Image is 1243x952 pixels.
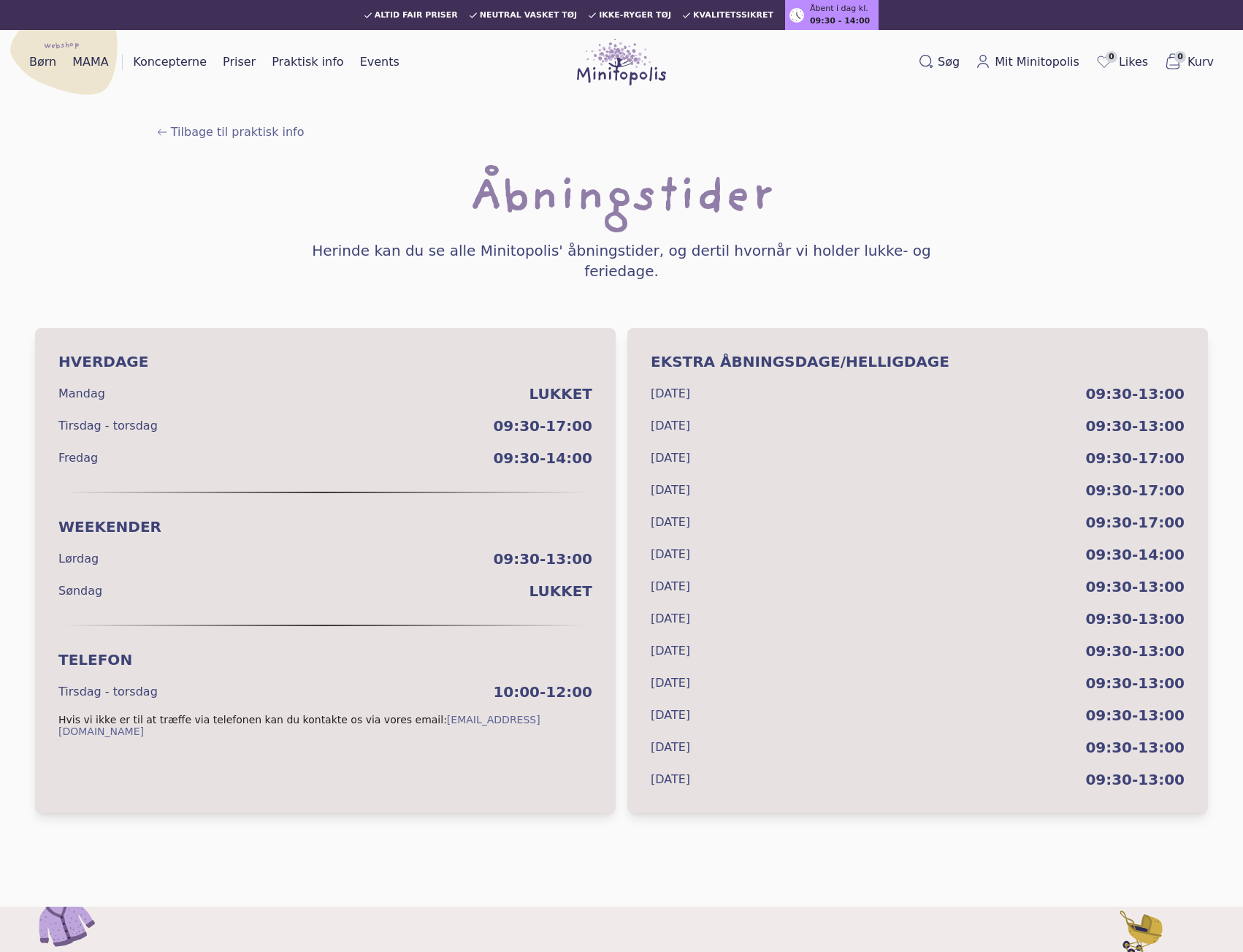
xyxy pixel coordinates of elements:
[810,15,870,28] span: 09:30 - 14:00
[470,176,773,223] h1: Åbningstider
[651,642,690,660] div: [DATE]
[1085,769,1185,790] span: 09:30-13:00
[58,417,158,435] div: Tirsdag - torsdag
[693,11,773,20] span: Kvalitetssikret
[66,50,115,74] a: MAMA
[529,581,592,601] span: Lukket
[1090,50,1154,75] a: 0Likes
[1085,673,1185,693] span: 09:30-13:00
[1085,448,1185,468] span: 09:30-17:00
[1158,50,1220,75] button: 0Kurv
[1187,53,1214,71] span: Kurv
[493,682,592,702] span: 10:00-12:00
[493,549,592,569] span: 09:30-13:00
[938,53,960,71] span: Søg
[651,385,690,403] div: [DATE]
[266,50,349,74] a: Praktisk info
[58,714,540,737] a: [EMAIL_ADDRESS][DOMAIN_NAME]
[1085,512,1185,533] span: 09:30-17:00
[493,416,592,436] span: 09:30-17:00
[1119,53,1148,71] span: Likes
[1085,384,1185,404] span: 09:30-13:00
[354,50,405,74] a: Events
[58,714,592,737] p: Hvis vi ikke er til at træffe via telefonen kan du kontakte os via vores email:
[1106,51,1117,63] span: 0
[651,771,690,788] div: [DATE]
[1085,737,1185,758] span: 09:30-13:00
[970,50,1085,74] a: Mit Minitopolis
[58,351,592,372] h4: Hverdage
[651,739,690,756] div: [DATE]
[529,384,592,404] span: Lukket
[651,449,690,467] div: [DATE]
[58,650,592,670] h4: Telefon
[217,50,261,74] a: Priser
[651,417,690,435] div: [DATE]
[1085,416,1185,436] span: 09:30-13:00
[1085,576,1185,597] span: 09:30-13:00
[651,546,690,563] div: [DATE]
[480,11,578,20] span: Neutral vasket tøj
[599,11,671,20] span: Ikke-ryger tøj
[995,53,1079,71] span: Mit Minitopolis
[810,3,868,15] span: Åbent i dag kl.
[651,481,690,499] div: [DATE]
[1085,544,1185,565] span: 09:30-14:00
[171,123,305,141] span: Tilbage til praktisk info
[375,11,458,20] span: Altid fair priser
[651,610,690,628] div: [DATE]
[1174,51,1186,63] span: 0
[1085,480,1185,500] span: 09:30-17:00
[651,351,1185,372] h4: Ekstra Åbningsdage/Helligdage
[58,385,105,403] div: Mandag
[1085,705,1185,726] span: 09:30-13:00
[493,448,592,468] span: 09:30-14:00
[1085,609,1185,629] span: 09:30-13:00
[58,582,102,600] div: Søndag
[127,50,213,74] a: Koncepterne
[58,517,592,537] h4: Weekender
[23,50,62,74] a: Børn
[58,550,99,568] div: Lørdag
[58,449,98,467] div: Fredag
[577,39,666,85] img: Minitopolis logo
[651,578,690,595] div: [DATE]
[913,50,965,74] button: Søg
[58,683,158,701] div: Tirsdag - torsdag
[651,707,690,724] div: [DATE]
[156,123,305,141] a: Tilbage til praktisk info
[651,514,690,531] div: [DATE]
[294,240,949,281] h4: Herinde kan du se alle Minitopolis' åbningstider, og dertil hvornår vi holder lukke- og feriedage.
[651,674,690,692] div: [DATE]
[1085,641,1185,661] span: 09:30-13:00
